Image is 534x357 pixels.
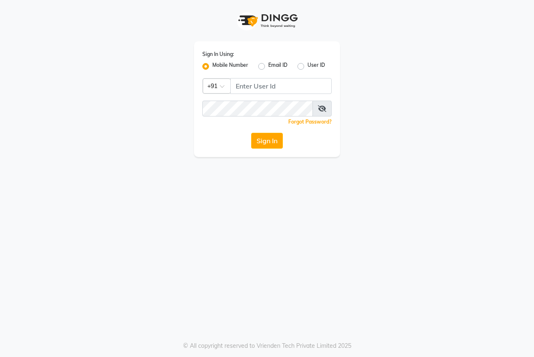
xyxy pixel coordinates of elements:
[288,119,332,125] a: Forgot Password?
[202,51,234,58] label: Sign In Using:
[251,133,283,149] button: Sign In
[212,61,248,71] label: Mobile Number
[202,101,313,116] input: Username
[307,61,325,71] label: User ID
[268,61,287,71] label: Email ID
[230,78,332,94] input: Username
[234,8,300,33] img: logo1.svg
